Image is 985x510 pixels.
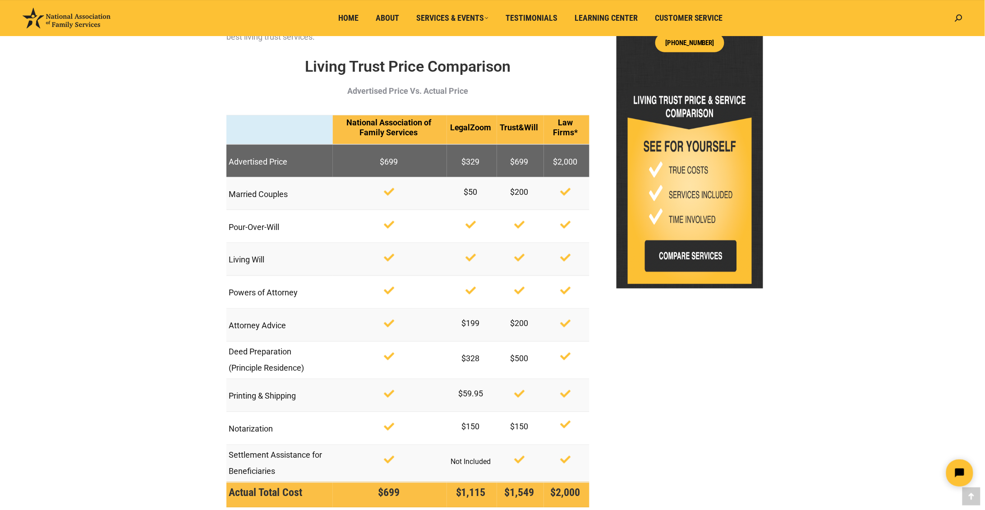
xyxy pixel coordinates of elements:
[229,179,328,202] p: Married Couples
[229,381,328,404] p: Printing & Shipping
[628,87,752,284] img: Living-Trust-Price-and-Service-Comparison
[499,9,564,27] a: Testimonials
[560,454,571,465] img: Check
[416,13,488,23] span: Services & Events
[560,252,571,263] img: Check
[332,9,365,27] a: Home
[335,485,442,501] h3: $699
[499,344,539,367] p: $500
[23,8,110,28] img: National Association of Family Services
[383,454,395,465] img: Check
[465,252,476,263] img: Check
[449,311,492,332] p: $199
[449,447,492,470] p: Not Included
[546,147,585,170] p: $2,000
[449,147,492,170] p: $329
[229,311,328,334] p: Attorney Advice
[229,485,328,501] h3: Actual Total Cost
[229,278,328,301] p: Powers of Attorney
[383,219,395,230] img: Check
[449,485,492,501] h3: $1,115
[560,186,571,198] img: Check
[465,219,476,230] img: Check
[560,219,571,230] img: Check
[449,179,492,200] p: $50
[376,13,399,23] span: About
[575,13,638,23] span: Learning Center
[229,245,328,268] p: Living Will
[383,351,395,362] img: Check
[514,285,525,296] img: Check
[449,123,492,133] p: LegalZoom
[335,118,442,137] p: National Association of Family Services
[560,318,571,329] img: Check
[229,212,328,235] p: Pour-Over-Will
[514,388,525,400] img: Check
[226,342,333,379] td: Deed Preparation (Principle Residence)
[229,414,328,437] p: Notarization
[383,388,395,400] img: Check
[568,9,644,27] a: Learning Center
[499,147,539,170] p: $699
[226,445,333,482] td: Settlement Assistance for Beneficiaries
[506,13,557,23] span: Testimonials
[546,485,585,501] h3: $2,000
[560,285,571,296] img: Check
[229,147,328,170] p: Advertised Price
[655,33,724,52] a: [PHONE_NUMBER]
[383,186,395,198] img: Check
[348,86,469,96] strong: Advertised Price Vs. Actual Price
[560,351,571,362] img: Check
[499,485,539,501] h3: $1,549
[449,414,492,435] p: $150
[560,388,571,400] img: Check
[383,285,395,296] img: Check
[335,147,442,170] p: $699
[514,252,525,263] img: Check
[383,318,395,329] img: Check
[560,419,571,430] img: Check
[338,13,359,23] span: Home
[383,252,395,263] img: Check
[465,285,476,296] img: Check
[655,13,723,23] span: Customer Service
[499,311,539,332] p: $200
[826,452,981,494] iframe: Tidio Chat
[546,118,585,137] p: Law Firms*
[369,9,405,27] a: About
[226,59,589,74] h2: Living Trust Price Comparison
[649,9,729,27] a: Customer Service
[449,344,492,367] p: $328
[514,219,525,230] img: Check
[383,421,395,432] img: Check
[499,179,539,200] p: $200
[499,123,539,133] p: Trust&Will
[449,381,492,402] p: $59.95
[499,414,539,435] p: $150
[514,454,525,465] img: Check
